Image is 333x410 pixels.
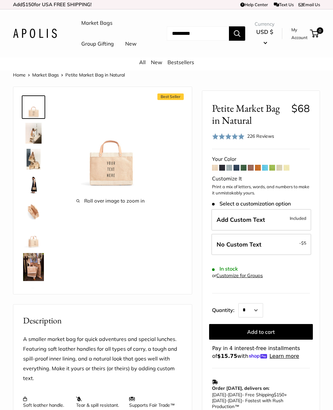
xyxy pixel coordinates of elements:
[167,59,194,65] a: Bestsellers
[23,175,44,196] img: Petite Market Bag in Natural
[23,149,44,170] img: description_The Original Market bag in its 4 native styles
[151,59,162,65] a: New
[256,28,273,35] span: USD $
[76,396,123,408] p: Tear & spill resistant.
[23,123,44,144] img: description_Effortless style that elevates every moment
[228,392,242,398] span: [DATE]
[13,71,125,79] nav: Breadcrumb
[13,72,26,78] a: Home
[212,266,238,272] span: In stock
[23,97,44,118] img: Petite Market Bag in Natural
[22,95,45,119] a: Petite Market Bag in Natural
[22,252,45,282] a: Petite Market Bag in Natural
[217,216,265,223] span: Add Custom Text
[212,398,226,403] span: [DATE]
[274,2,294,7] a: Text Us
[23,227,44,248] img: Petite Market Bag in Natural
[301,240,306,246] span: $5
[299,239,306,247] span: -
[212,201,290,207] span: Select a customization option
[229,26,245,41] button: Search
[65,72,125,78] span: Petite Market Bag in Natural
[209,324,313,340] button: Add to cart
[212,385,269,391] strong: Order [DATE], delivers on:
[290,214,306,222] span: Included
[291,26,308,42] a: My Account
[212,102,286,126] span: Petite Market Bag in Natural
[299,2,320,7] a: Email Us
[274,392,284,398] span: $150
[139,59,146,65] a: All
[23,253,44,281] img: Petite Market Bag in Natural
[247,133,274,139] span: 226 Reviews
[32,72,59,78] a: Market Bags
[23,334,182,383] p: A smaller market bag for quick adventures and special lunches. Featuring soft leather handles for...
[212,301,238,318] label: Quantity:
[157,93,184,100] span: Best Seller
[167,26,229,41] input: Search...
[317,27,323,34] span: 0
[240,2,268,7] a: Help Center
[22,121,45,145] a: description_Effortless style that elevates every moment
[212,154,310,164] div: Your Color
[22,1,34,7] span: $150
[23,314,182,327] h2: Description
[212,174,310,184] div: Customize It
[22,148,45,171] a: description_The Original Market bag in its 4 native styles
[255,20,274,29] span: Currency
[226,392,228,398] span: -
[311,30,319,37] a: 0
[212,271,263,280] div: or
[216,273,263,278] a: Customize for Groups
[23,396,70,408] p: Soft leather handle.
[81,39,114,49] a: Group Gifting
[212,392,226,398] span: [DATE]
[23,201,44,222] img: description_Spacious inner area with room for everything.
[22,174,45,197] a: Petite Market Bag in Natural
[291,102,310,115] span: $68
[255,27,274,48] button: USD $
[211,209,311,231] label: Add Custom Text
[212,392,307,409] p: - Free Shipping +
[22,200,45,223] a: description_Spacious inner area with room for everything.
[125,39,137,49] a: New
[23,286,44,307] img: Petite Market Bag in Natural
[13,29,57,38] img: Apolis
[212,398,283,409] span: - Fastest with Rush Production™
[65,97,156,187] img: Petite Market Bag in Natural
[81,18,113,28] a: Market Bags
[226,398,228,403] span: -
[22,226,45,249] a: Petite Market Bag in Natural
[211,234,311,255] label: Leave Blank
[228,398,242,403] span: [DATE]
[217,241,261,248] span: No Custom Text
[129,396,176,408] p: Supports Fair Trade™
[22,285,45,308] a: Petite Market Bag in Natural
[212,184,310,196] p: Print a mix of letters, words, and numbers to make it unmistakably yours.
[65,196,156,205] span: Roll over image to zoom in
